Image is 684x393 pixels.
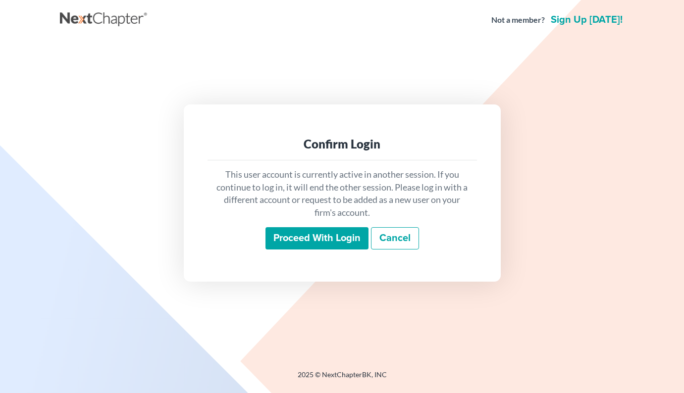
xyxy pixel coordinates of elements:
[215,168,469,219] p: This user account is currently active in another session. If you continue to log in, it will end ...
[549,15,625,25] a: Sign up [DATE]!
[491,14,545,26] strong: Not a member?
[265,227,368,250] input: Proceed with login
[215,136,469,152] div: Confirm Login
[371,227,419,250] a: Cancel
[60,370,625,388] div: 2025 © NextChapterBK, INC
